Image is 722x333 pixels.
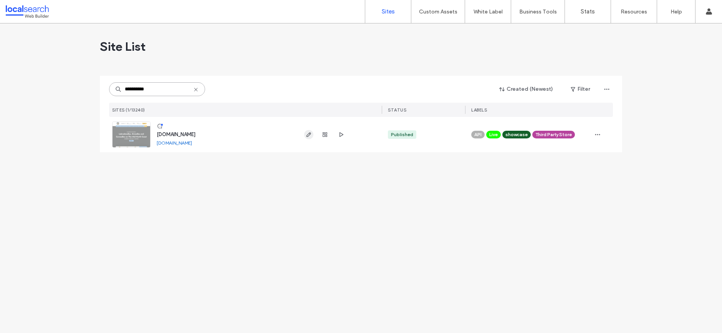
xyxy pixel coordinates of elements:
label: Sites [382,8,395,15]
label: White Label [474,8,503,15]
span: Third Party Store [535,131,572,138]
span: Live [489,131,498,138]
div: Published [391,131,413,138]
label: Help [671,8,682,15]
a: [DOMAIN_NAME] [157,140,192,146]
label: Business Tools [519,8,557,15]
label: Resources [621,8,647,15]
span: Site List [100,39,146,54]
label: Custom Assets [419,8,457,15]
label: Stats [581,8,595,15]
span: Help [18,5,33,12]
span: LABELS [471,107,487,113]
span: showcase [505,131,528,138]
button: Filter [563,83,598,95]
span: STATUS [388,107,406,113]
button: Created (Newest) [493,83,560,95]
a: [DOMAIN_NAME] [157,132,195,137]
span: API [474,131,482,138]
span: SITES (1/13240) [112,107,145,113]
